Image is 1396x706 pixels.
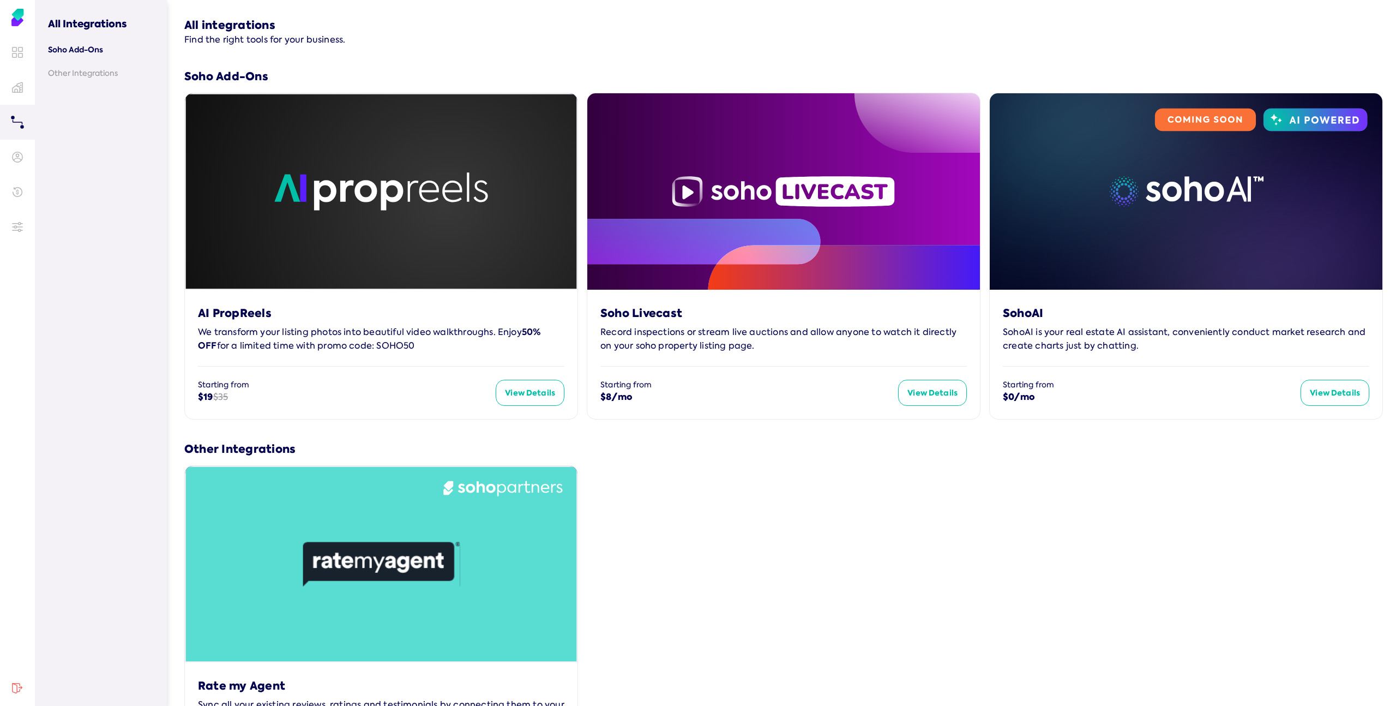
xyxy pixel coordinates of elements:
[184,33,345,47] p: Find the right tools for your business.
[1003,325,1369,353] div: SohoAI is your real estate AI assistant, conveniently conduct market research and create charts j...
[184,441,1383,457] h3: Other Integrations
[496,380,564,406] button: View Details
[600,390,898,404] div: $8/mo
[1003,380,1301,391] div: Starting from
[9,9,26,26] img: Soho Agent Portal Home
[48,68,154,78] a: Other Integrations
[198,306,564,321] div: AI PropReels
[600,325,967,353] div: Record inspections or stream live auctions and allow anyone to watch it directly on your soho pro...
[600,306,967,321] div: Soho Livecast
[198,390,496,404] div: $19
[1301,380,1369,406] button: View Details
[184,4,345,33] h2: All integrations
[600,380,898,391] div: Starting from
[1003,306,1369,321] div: SohoAI
[898,380,967,406] button: View Details
[198,380,496,391] div: Starting from
[198,678,564,693] div: Rate my Agent
[48,4,154,31] h3: All Integrations
[1003,390,1301,404] div: $0/mo
[48,44,154,55] a: Soho Add-Ons
[184,69,1383,84] h3: Soho Add-Ons
[198,325,564,353] div: We transform your listing photos into beautiful video walkthroughs. Enjoy for a limited time with...
[213,391,228,403] span: $35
